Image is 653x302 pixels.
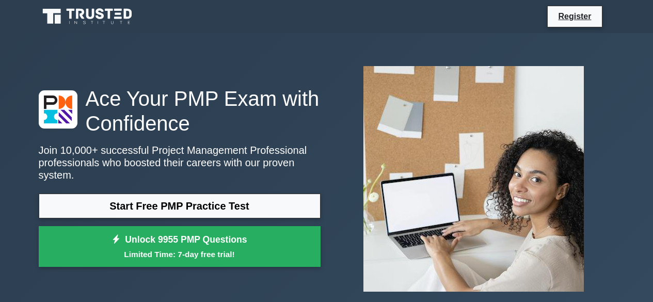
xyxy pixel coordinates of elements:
[52,248,308,260] small: Limited Time: 7-day free trial!
[552,10,597,23] a: Register
[39,194,321,218] a: Start Free PMP Practice Test
[39,86,321,136] h1: Ace Your PMP Exam with Confidence
[39,144,321,181] p: Join 10,000+ successful Project Management Professional professionals who boosted their careers w...
[39,226,321,267] a: Unlock 9955 PMP QuestionsLimited Time: 7-day free trial!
